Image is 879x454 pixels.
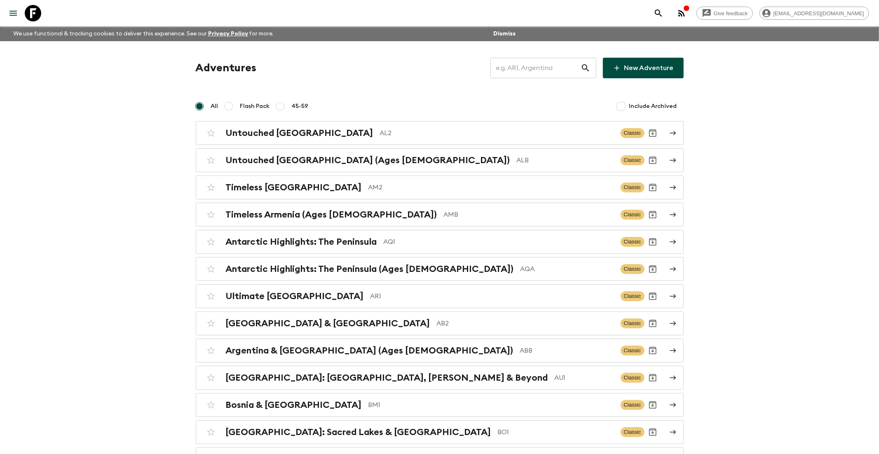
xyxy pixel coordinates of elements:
[292,102,309,110] span: 45-59
[645,261,661,277] button: Archive
[603,58,684,78] a: New Adventure
[645,342,661,359] button: Archive
[520,264,614,274] p: AQA
[645,370,661,386] button: Archive
[645,315,661,332] button: Archive
[368,400,614,410] p: BM1
[498,427,614,437] p: BO1
[621,183,645,192] span: Classic
[645,206,661,223] button: Archive
[226,264,514,274] h2: Antarctic Highlights: The Peninsula (Ages [DEMOGRAPHIC_DATA])
[226,155,510,166] h2: Untouched [GEOGRAPHIC_DATA] (Ages [DEMOGRAPHIC_DATA])
[621,210,645,220] span: Classic
[196,339,684,363] a: Argentina & [GEOGRAPHIC_DATA] (Ages [DEMOGRAPHIC_DATA])ABBClassicArchive
[226,209,437,220] h2: Timeless Armenia (Ages [DEMOGRAPHIC_DATA])
[645,424,661,440] button: Archive
[621,128,645,138] span: Classic
[226,372,548,383] h2: [GEOGRAPHIC_DATA]: [GEOGRAPHIC_DATA], [PERSON_NAME] & Beyond
[650,5,667,21] button: search adventures
[645,397,661,413] button: Archive
[759,7,869,20] div: [EMAIL_ADDRESS][DOMAIN_NAME]
[226,427,491,438] h2: [GEOGRAPHIC_DATA]: Sacred Lakes & [GEOGRAPHIC_DATA]
[769,10,869,16] span: [EMAIL_ADDRESS][DOMAIN_NAME]
[196,284,684,308] a: Ultimate [GEOGRAPHIC_DATA]AR1ClassicArchive
[226,182,362,193] h2: Timeless [GEOGRAPHIC_DATA]
[196,60,257,76] h1: Adventures
[196,148,684,172] a: Untouched [GEOGRAPHIC_DATA] (Ages [DEMOGRAPHIC_DATA])ALBClassicArchive
[196,393,684,417] a: Bosnia & [GEOGRAPHIC_DATA]BM1ClassicArchive
[5,5,21,21] button: menu
[621,291,645,301] span: Classic
[621,400,645,410] span: Classic
[208,31,248,37] a: Privacy Policy
[437,318,614,328] p: AB2
[196,257,684,281] a: Antarctic Highlights: The Peninsula (Ages [DEMOGRAPHIC_DATA])AQAClassicArchive
[384,237,614,247] p: AQ1
[226,345,513,356] h2: Argentina & [GEOGRAPHIC_DATA] (Ages [DEMOGRAPHIC_DATA])
[709,10,752,16] span: Give feedback
[226,291,364,302] h2: Ultimate [GEOGRAPHIC_DATA]
[491,28,518,40] button: Dismiss
[370,291,614,301] p: AR1
[517,155,614,165] p: ALB
[645,125,661,141] button: Archive
[645,288,661,304] button: Archive
[240,102,270,110] span: Flash Pack
[196,311,684,335] a: [GEOGRAPHIC_DATA] & [GEOGRAPHIC_DATA]AB2ClassicArchive
[444,210,614,220] p: AMB
[645,234,661,250] button: Archive
[621,237,645,247] span: Classic
[645,179,661,196] button: Archive
[196,420,684,444] a: [GEOGRAPHIC_DATA]: Sacred Lakes & [GEOGRAPHIC_DATA]BO1ClassicArchive
[226,400,362,410] h2: Bosnia & [GEOGRAPHIC_DATA]
[645,152,661,168] button: Archive
[380,128,614,138] p: AL2
[226,128,373,138] h2: Untouched [GEOGRAPHIC_DATA]
[621,346,645,356] span: Classic
[621,318,645,328] span: Classic
[621,373,645,383] span: Classic
[490,56,581,80] input: e.g. AR1, Argentina
[196,230,684,254] a: Antarctic Highlights: The PeninsulaAQ1ClassicArchive
[368,183,614,192] p: AM2
[621,155,645,165] span: Classic
[196,176,684,199] a: Timeless [GEOGRAPHIC_DATA]AM2ClassicArchive
[226,236,377,247] h2: Antarctic Highlights: The Peninsula
[196,203,684,227] a: Timeless Armenia (Ages [DEMOGRAPHIC_DATA])AMBClassicArchive
[196,366,684,390] a: [GEOGRAPHIC_DATA]: [GEOGRAPHIC_DATA], [PERSON_NAME] & BeyondAU1ClassicArchive
[211,102,218,110] span: All
[696,7,753,20] a: Give feedback
[555,373,614,383] p: AU1
[520,346,614,356] p: ABB
[621,264,645,274] span: Classic
[226,318,430,329] h2: [GEOGRAPHIC_DATA] & [GEOGRAPHIC_DATA]
[621,427,645,437] span: Classic
[629,102,677,110] span: Include Archived
[10,26,277,41] p: We use functional & tracking cookies to deliver this experience. See our for more.
[196,121,684,145] a: Untouched [GEOGRAPHIC_DATA]AL2ClassicArchive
